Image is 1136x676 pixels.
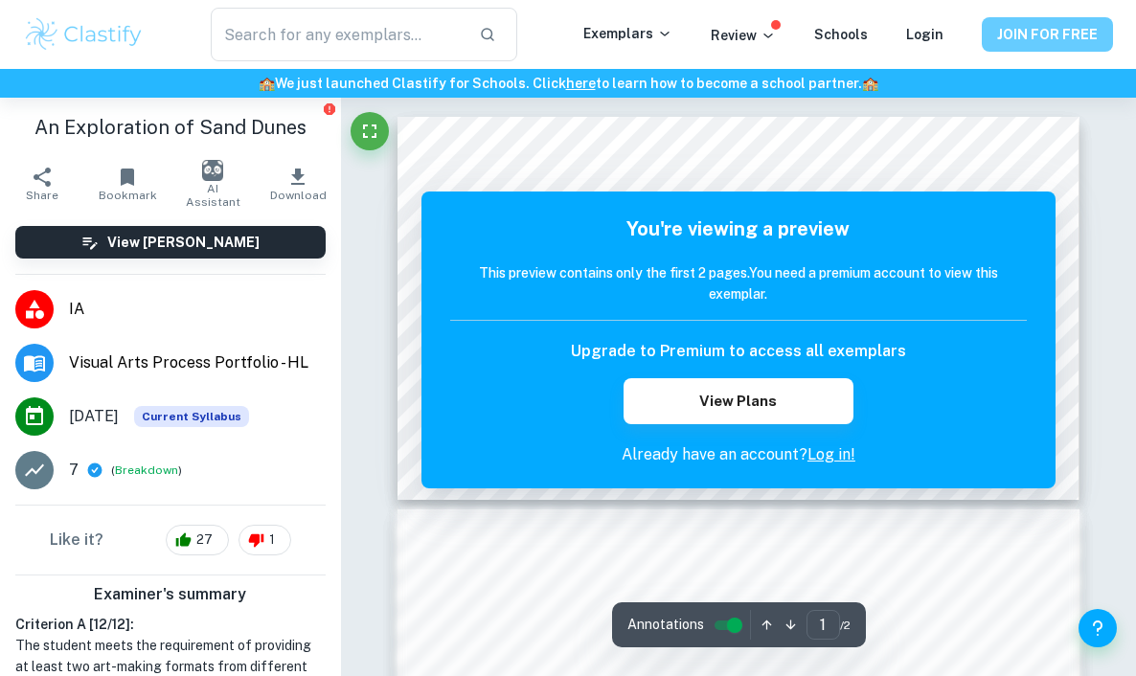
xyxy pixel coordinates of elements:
span: ( ) [111,462,182,480]
span: Bookmark [99,189,157,202]
span: / 2 [840,617,851,634]
input: Search for any exemplars... [211,8,465,61]
h6: Like it? [50,529,103,552]
span: 🏫 [862,76,878,91]
span: 27 [186,530,223,550]
div: This exemplar is based on the current syllabus. Feel free to refer to it for inspiration/ideas wh... [134,406,249,427]
span: [DATE] [69,405,119,428]
span: Share [26,189,58,202]
button: Breakdown [115,462,178,479]
h1: An Exploration of Sand Dunes [15,113,326,142]
button: View Plans [624,378,854,424]
button: Report issue [323,101,337,116]
a: here [566,76,596,91]
span: 1 [259,530,285,550]
button: Fullscreen [351,112,389,150]
span: Current Syllabus [134,406,249,427]
img: Clastify logo [23,15,145,54]
h6: Upgrade to Premium to access all exemplars [571,340,906,363]
h6: Examiner's summary [8,583,333,606]
button: Bookmark [85,157,170,211]
h6: We just launched Clastify for Schools. Click to learn how to become a school partner. [4,73,1132,94]
button: AI Assistant [170,157,256,211]
p: Already have an account? [450,443,1027,466]
button: Download [256,157,341,211]
p: Exemplars [583,23,672,44]
button: Help and Feedback [1079,609,1117,647]
img: AI Assistant [202,160,223,181]
span: Annotations [627,615,704,635]
p: Review [711,25,776,46]
button: View [PERSON_NAME] [15,226,326,259]
a: Log in! [807,445,855,463]
h6: This preview contains only the first 2 pages. You need a premium account to view this exemplar. [450,262,1027,304]
h6: View [PERSON_NAME] [107,232,260,253]
span: AI Assistant [182,182,244,209]
span: 🏫 [259,76,275,91]
button: JOIN FOR FREE [982,17,1113,52]
h6: Criterion A [ 12 / 12 ]: [15,614,326,635]
p: 7 [69,459,79,482]
div: 1 [239,525,291,555]
span: Visual Arts Process Portfolio - HL [69,351,326,374]
h5: You're viewing a preview [450,214,1027,243]
div: 27 [166,525,229,555]
a: Login [906,27,943,42]
span: IA [69,298,326,321]
span: Download [270,189,327,202]
a: Schools [814,27,868,42]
